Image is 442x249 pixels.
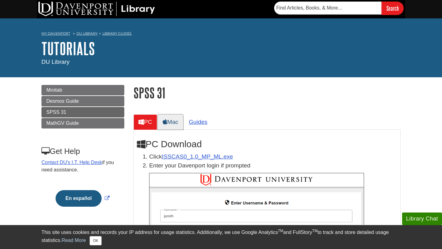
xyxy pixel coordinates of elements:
[41,29,401,39] nav: breadcrumb
[41,159,124,174] p: if you need assistance.
[56,190,101,207] button: En español
[41,59,70,65] span: DU Library
[162,153,233,160] a: Download opens in new window
[274,2,404,15] form: Searches DU Library's articles, books, and more
[38,2,155,16] img: DU Library
[278,229,283,233] sup: TM
[46,121,79,126] span: MathGV Guide
[149,152,397,161] li: Click
[184,114,212,129] a: Guides
[41,85,124,217] div: Guide Page Menu
[54,196,111,201] a: Link opens in new window
[41,85,124,95] a: Minitab
[41,39,95,58] a: Tutorials
[134,85,401,101] h1: SPSS 31
[158,114,183,129] a: Mac
[137,139,397,149] h2: PC Download
[46,109,66,115] span: SPSS 31
[382,2,404,15] input: Search
[46,87,62,93] span: Minitab
[274,2,382,14] input: Find Articles, Books, & More...
[62,238,86,243] a: Read More
[402,213,442,225] button: Library Chat
[41,96,124,106] a: Desmos Guide
[41,229,401,245] div: This site uses cookies and records your IP address for usage statistics. Additionally, we use Goo...
[76,31,98,36] a: DU Library
[46,98,79,104] span: Desmos Guide
[149,161,397,170] p: Enter your Davenport login if prompted
[134,114,157,129] a: PC
[41,147,124,156] h3: Get Help
[90,236,102,245] button: Close
[41,118,124,128] a: MathGV Guide
[312,229,317,233] sup: TM
[103,31,132,36] a: Library Guides
[41,107,124,117] a: SPSS 31
[41,31,70,36] a: My Davenport
[41,160,102,165] a: Contact DU's I.T. Help Desk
